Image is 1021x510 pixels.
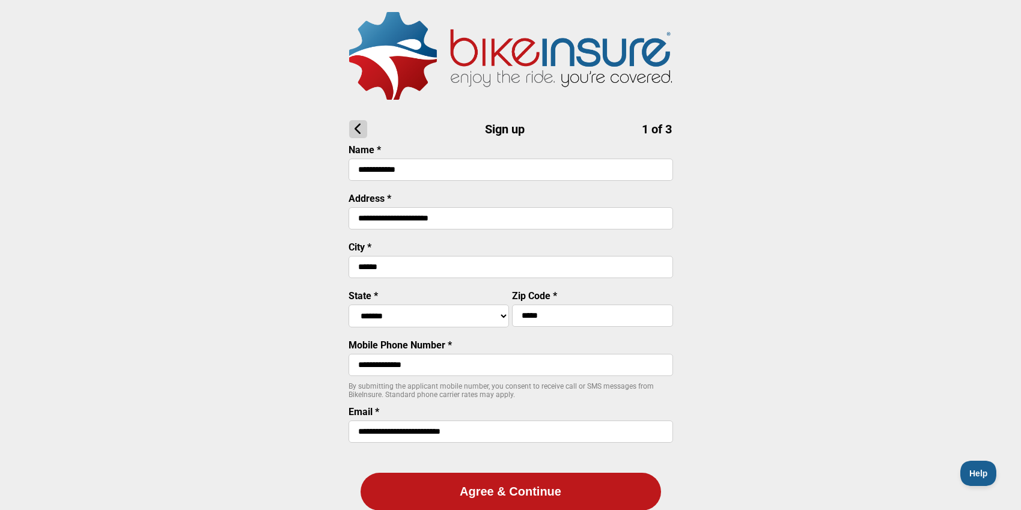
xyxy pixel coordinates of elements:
[349,339,452,351] label: Mobile Phone Number *
[349,241,371,253] label: City *
[349,290,378,302] label: State *
[349,144,381,156] label: Name *
[960,461,997,486] iframe: Toggle Customer Support
[349,406,379,417] label: Email *
[349,193,391,204] label: Address *
[512,290,557,302] label: Zip Code *
[349,120,672,138] h1: Sign up
[642,122,672,136] span: 1 of 3
[349,382,673,399] p: By submitting the applicant mobile number, you consent to receive call or SMS messages from BikeI...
